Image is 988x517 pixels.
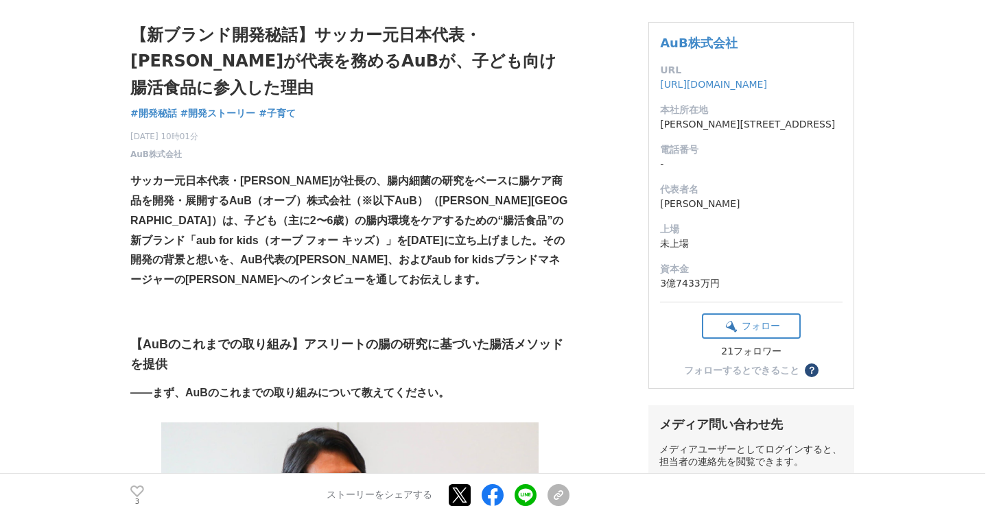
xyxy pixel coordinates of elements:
a: #開発ストーリー [180,106,256,121]
span: #子育て [259,107,296,119]
span: ？ [807,365,816,375]
strong: サッカー元日本代表・[PERSON_NAME]が社長の、腸内細菌の研究をベースに腸ケア商品を開発・展開するAuB（オーブ）株式会社（※以下AuB）（[PERSON_NAME][GEOGRAPHI... [130,175,567,285]
p: ストーリーをシェアする [327,490,432,502]
a: #子育て [259,106,296,121]
a: AuB株式会社 [130,148,182,160]
dd: [PERSON_NAME][STREET_ADDRESS] [660,117,843,132]
h1: 【新ブランド開発秘話】サッカー元日本代表・[PERSON_NAME]が代表を務めるAuBが、子ども向け腸活食品に参入した理由 [130,22,569,101]
button: フォロー [702,313,801,339]
a: #開発秘話 [130,106,177,121]
dd: 未上場 [660,237,843,251]
dt: 代表者名 [660,182,843,197]
div: フォローするとできること [684,365,799,375]
dd: - [660,157,843,171]
span: [DATE] 10時01分 [130,130,198,143]
strong: ――まず、AuBのこれまでの取り組みについて教えてください。 [130,387,449,398]
div: メディアユーザーとしてログインすると、担当者の連絡先を閲覧できます。 [659,444,843,468]
dt: 電話番号 [660,143,843,157]
dd: [PERSON_NAME] [660,197,843,211]
dt: 資本金 [660,262,843,276]
strong: 【AuBのこれまでの取り組み】アスリートの腸の研究に基づいた腸活メソッドを提供 [130,337,563,371]
a: [URL][DOMAIN_NAME] [660,79,767,90]
div: 21フォロワー [702,346,801,358]
dd: 3億7433万円 [660,276,843,291]
span: #開発ストーリー [180,107,256,119]
p: 3 [130,498,144,505]
dt: 上場 [660,222,843,237]
a: AuB株式会社 [660,36,737,50]
dt: 本社所在地 [660,103,843,117]
dt: URL [660,63,843,77]
div: メディア問い合わせ先 [659,416,843,433]
span: #開発秘話 [130,107,177,119]
button: ？ [805,363,819,377]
